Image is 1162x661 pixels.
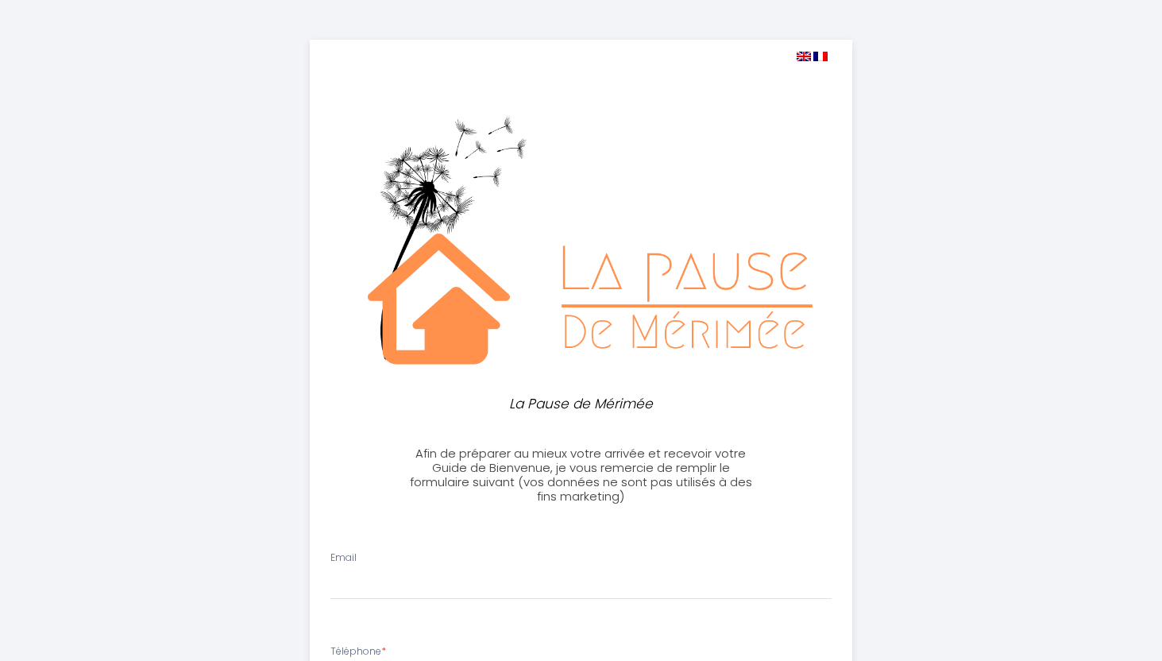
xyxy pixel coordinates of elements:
label: Téléphone [330,644,386,659]
label: Email [330,551,357,566]
h3: Afin de préparer au mieux votre arrivée et recevoir votre Guide de Bienvenue, je vous remercie de... [404,446,758,504]
img: fr.png [813,52,828,61]
img: en.png [797,52,811,61]
p: La Pause de Mérimée [411,393,751,415]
